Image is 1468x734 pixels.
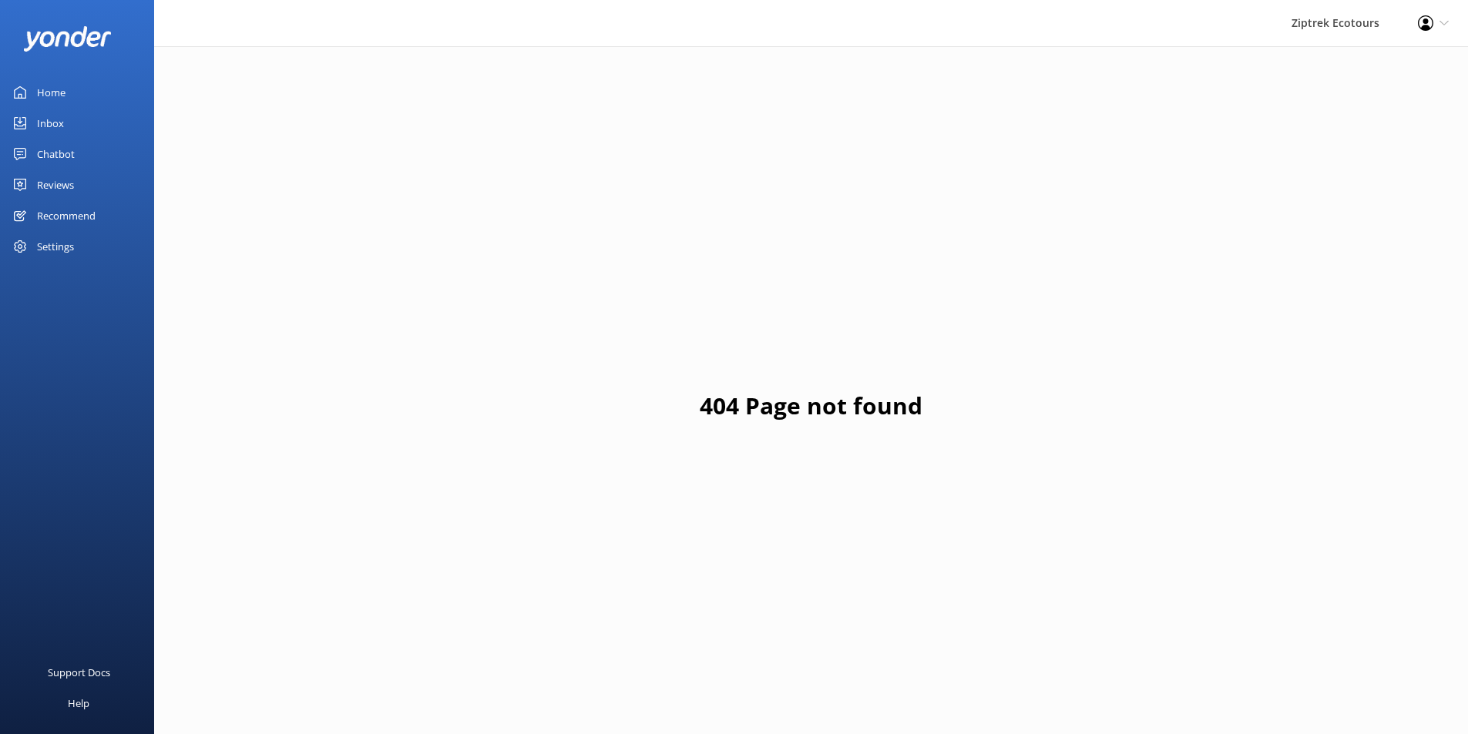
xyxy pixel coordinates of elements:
div: Support Docs [48,657,110,688]
img: yonder-white-logo.png [23,26,112,52]
div: Reviews [37,169,74,200]
h1: 404 Page not found [700,387,922,424]
div: Settings [37,231,74,262]
div: Inbox [37,108,64,139]
div: Chatbot [37,139,75,169]
div: Home [37,77,66,108]
div: Help [68,688,89,719]
div: Recommend [37,200,96,231]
